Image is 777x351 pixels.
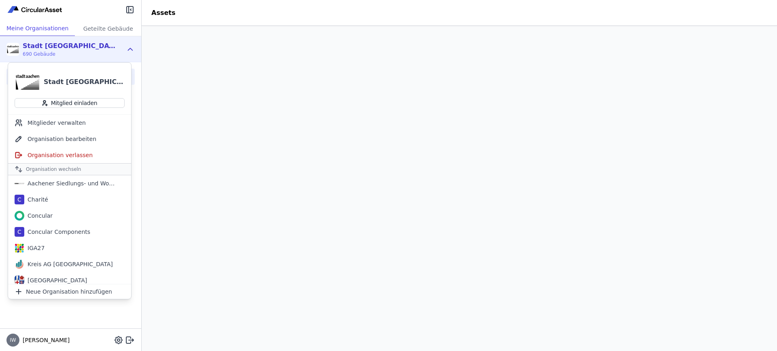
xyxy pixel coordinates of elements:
[15,259,24,269] img: Kreis AG Germany
[23,51,116,57] span: 690 Gebäude
[19,336,70,344] span: [PERSON_NAME]
[24,244,45,252] div: IGA27
[24,212,53,220] div: Concular
[24,179,117,187] div: Aachener Siedlungs- und Wohnungsgesellschaft mbH
[6,5,64,15] img: Concular
[8,131,131,147] div: Organisation bearbeiten
[26,288,112,296] span: Neue Organisation hinzufügen
[24,228,90,236] div: Concular Components
[15,243,24,253] img: IGA27
[15,275,24,285] img: Kreis Bergstraße
[44,77,125,87] div: Stadt [GEOGRAPHIC_DATA] Gebäudemanagement
[15,227,24,237] div: C
[15,179,24,188] img: Aachener Siedlungs- und Wohnungsgesellschaft mbH
[6,43,19,56] img: Stadt Aachen Gebäudemanagement
[75,21,141,36] div: Geteilte Gebäude
[15,69,40,95] img: Stadt Aachen Gebäudemanagement
[15,98,125,108] button: Mitglied einladen
[24,195,48,204] div: Charité
[142,8,185,18] div: Assets
[8,163,131,175] div: Organisation wechseln
[15,211,24,221] img: Concular
[142,26,777,351] iframe: retool
[23,41,116,51] div: Stadt [GEOGRAPHIC_DATA] Gebäudemanagement
[24,260,113,268] div: Kreis AG [GEOGRAPHIC_DATA]
[24,276,87,284] div: [GEOGRAPHIC_DATA]
[10,338,16,343] span: IW
[8,115,131,131] div: Mitglieder verwalten
[8,147,131,163] div: Organisation verlassen
[15,195,24,204] div: C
